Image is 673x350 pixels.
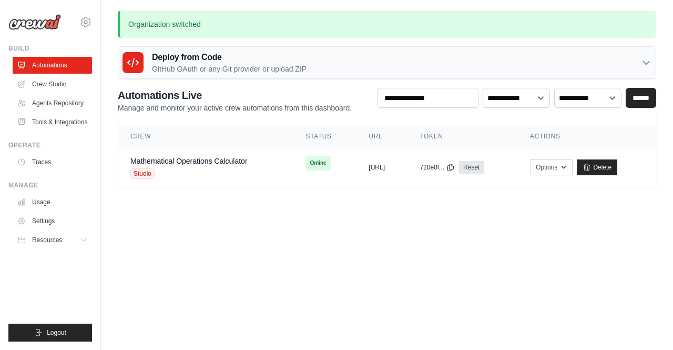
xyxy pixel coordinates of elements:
p: Manage and monitor your active crew automations from this dashboard. [118,103,352,113]
button: 720e0f... [420,163,455,172]
div: Build [8,44,92,53]
th: Token [407,126,517,147]
span: Online [306,156,331,171]
img: Logo [8,14,61,30]
a: Automations [13,57,92,74]
button: Options [530,159,573,175]
th: URL [356,126,407,147]
div: Operate [8,141,92,149]
a: Agents Repository [13,95,92,112]
a: Settings [13,213,92,229]
h3: Deploy from Code [152,51,307,64]
a: Reset [459,161,484,174]
th: Status [293,126,356,147]
a: Delete [577,159,617,175]
button: Logout [8,324,92,342]
a: Crew Studio [13,76,92,93]
th: Crew [118,126,293,147]
div: Manage [8,181,92,189]
a: Mathematical Operations Calculator [130,157,248,165]
p: GitHub OAuth or any Git provider or upload ZIP [152,64,307,74]
a: Usage [13,194,92,211]
p: Organization switched [118,11,656,38]
span: Logout [47,328,66,337]
button: Resources [13,232,92,248]
th: Actions [517,126,656,147]
a: Traces [13,154,92,171]
span: Studio [130,168,155,179]
span: Resources [32,236,62,244]
h2: Automations Live [118,88,352,103]
a: Tools & Integrations [13,114,92,131]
